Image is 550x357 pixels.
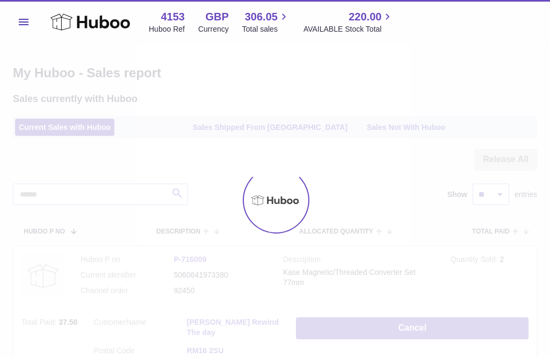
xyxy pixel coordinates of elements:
a: 220.00 AVAILABLE Stock Total [303,10,394,34]
span: 220.00 [349,10,381,24]
span: AVAILABLE Stock Total [303,24,394,34]
strong: 4153 [161,10,185,24]
span: 306.05 [245,10,278,24]
a: 306.05 Total sales [242,10,290,34]
div: Currency [198,24,229,34]
div: Huboo Ref [149,24,185,34]
strong: GBP [205,10,228,24]
span: Total sales [242,24,290,34]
